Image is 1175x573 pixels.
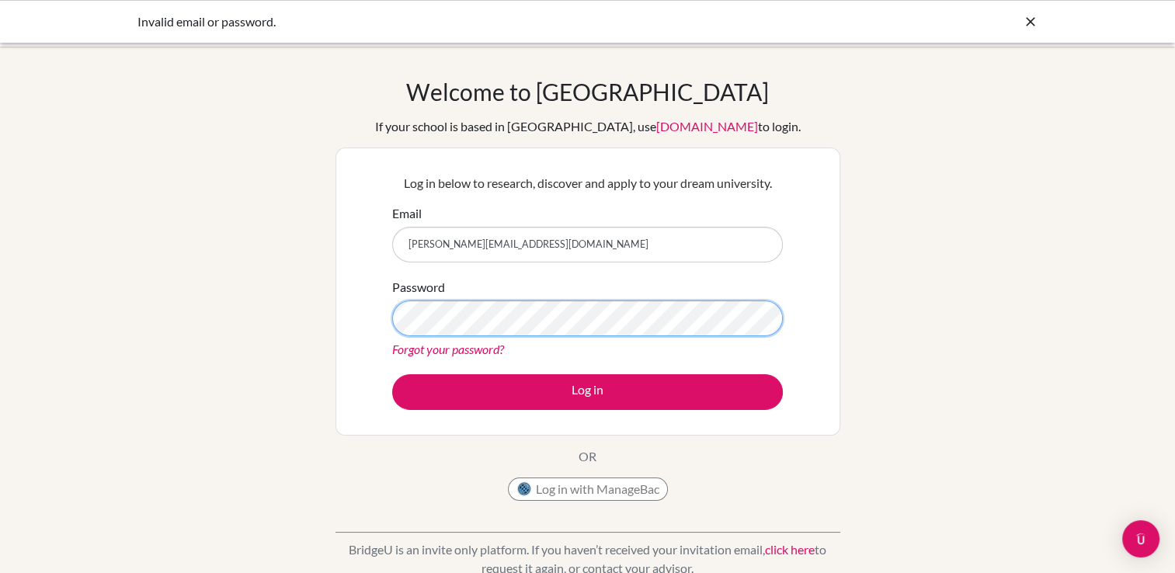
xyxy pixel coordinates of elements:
div: If your school is based in [GEOGRAPHIC_DATA], use to login. [375,117,801,136]
a: Forgot your password? [392,342,504,356]
button: Log in with ManageBac [508,477,668,501]
a: click here [765,542,815,557]
p: Log in below to research, discover and apply to your dream university. [392,174,783,193]
label: Email [392,204,422,223]
button: Log in [392,374,783,410]
h1: Welcome to [GEOGRAPHIC_DATA] [406,78,769,106]
p: OR [579,447,596,466]
div: Open Intercom Messenger [1122,520,1159,557]
div: Invalid email or password. [137,12,805,31]
a: [DOMAIN_NAME] [656,119,758,134]
label: Password [392,278,445,297]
